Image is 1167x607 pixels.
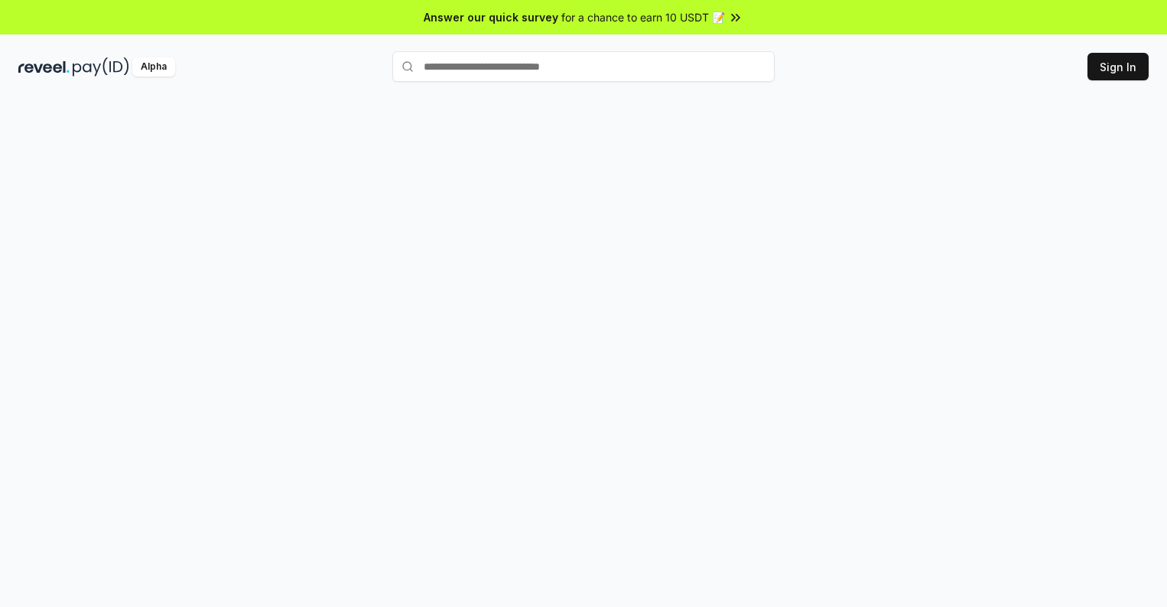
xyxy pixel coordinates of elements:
[424,9,558,25] span: Answer our quick survey
[18,57,70,77] img: reveel_dark
[1087,53,1149,80] button: Sign In
[561,9,725,25] span: for a chance to earn 10 USDT 📝
[73,57,129,77] img: pay_id
[132,57,175,77] div: Alpha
